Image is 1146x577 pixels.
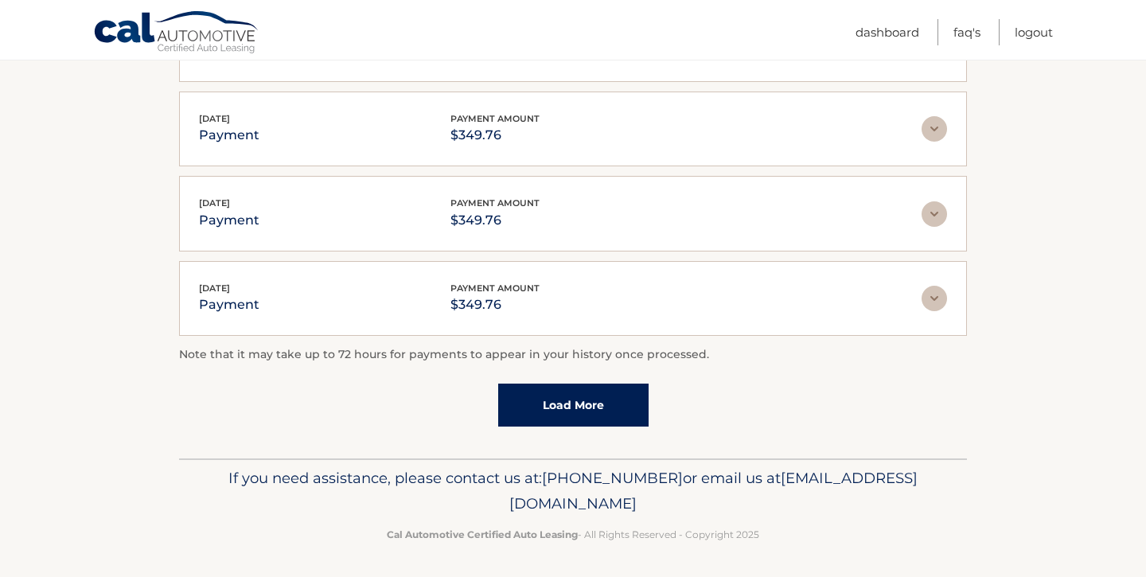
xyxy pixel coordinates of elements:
p: - All Rights Reserved - Copyright 2025 [189,526,957,543]
p: payment [199,124,259,146]
span: [DATE] [199,197,230,209]
p: $349.76 [450,124,540,146]
a: Load More [498,384,649,427]
span: [DATE] [199,113,230,124]
strong: Cal Automotive Certified Auto Leasing [387,528,578,540]
a: Cal Automotive [93,10,260,57]
p: $349.76 [450,209,540,232]
img: accordion-rest.svg [922,201,947,227]
span: [PHONE_NUMBER] [542,469,683,487]
a: Logout [1015,19,1053,45]
p: payment [199,294,259,316]
a: Dashboard [856,19,919,45]
span: payment amount [450,283,540,294]
p: If you need assistance, please contact us at: or email us at [189,466,957,517]
span: [DATE] [199,283,230,294]
span: payment amount [450,113,540,124]
p: $349.76 [450,294,540,316]
span: payment amount [450,197,540,209]
p: Note that it may take up to 72 hours for payments to appear in your history once processed. [179,345,967,365]
span: [EMAIL_ADDRESS][DOMAIN_NAME] [509,469,918,513]
img: accordion-rest.svg [922,116,947,142]
img: accordion-rest.svg [922,286,947,311]
p: payment [199,209,259,232]
a: FAQ's [953,19,980,45]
